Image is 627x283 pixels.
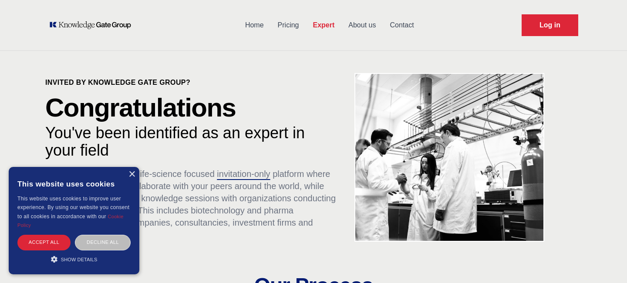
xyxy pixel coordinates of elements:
p: We have built a leading life-science focused platform where you can connect and collaborate with ... [45,168,338,241]
p: You've been identified as an expert in your field [45,124,338,159]
a: Pricing [271,14,306,37]
div: Decline all [75,235,131,250]
span: invitation-only [217,169,270,179]
p: Congratulations [45,95,338,121]
a: Cookie Policy [17,214,124,228]
div: This website uses cookies [17,173,131,194]
a: Request Demo [522,14,578,36]
span: This website uses cookies to improve user experience. By using our website you consent to all coo... [17,196,129,220]
a: About us [341,14,383,37]
a: KOL Knowledge Platform: Talk to Key External Experts (KEE) [49,21,137,30]
p: Invited by Knowledge Gate Group? [45,77,338,88]
span: Show details [61,257,98,262]
div: Close [128,171,135,178]
a: Contact [383,14,421,37]
a: Expert [306,14,341,37]
div: Accept all [17,235,71,250]
a: Home [238,14,271,37]
div: Show details [17,255,131,263]
img: KOL management, KEE, Therapy area experts [355,74,543,241]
